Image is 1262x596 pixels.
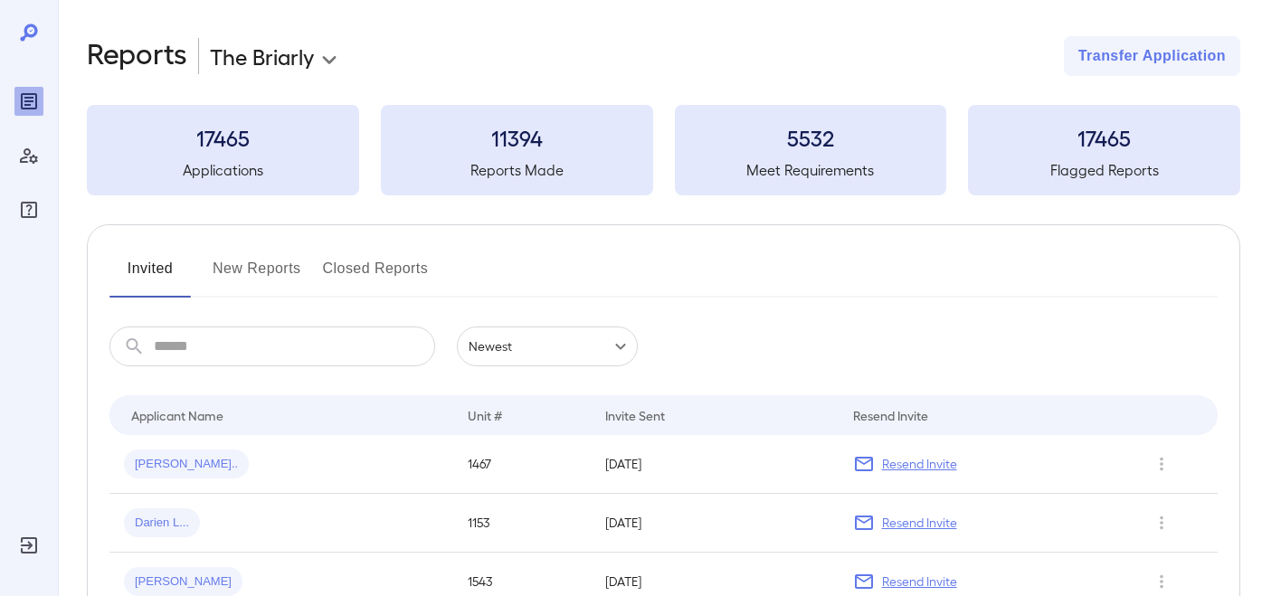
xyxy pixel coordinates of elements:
p: Resend Invite [882,455,957,473]
p: Resend Invite [882,572,957,591]
div: Applicant Name [131,404,223,426]
h3: 17465 [87,123,359,152]
div: Invite Sent [605,404,665,426]
h2: Reports [87,36,187,76]
button: Transfer Application [1064,36,1240,76]
summary: 17465Applications11394Reports Made5532Meet Requirements17465Flagged Reports [87,105,1240,195]
div: FAQ [14,195,43,224]
div: Reports [14,87,43,116]
span: Darien L... [124,515,200,532]
h5: Meet Requirements [675,159,947,181]
h3: 17465 [968,123,1240,152]
h5: Flagged Reports [968,159,1240,181]
div: Manage Users [14,141,43,170]
button: Invited [109,254,191,298]
div: Log Out [14,531,43,560]
div: Resend Invite [853,404,928,426]
td: [DATE] [591,494,839,553]
p: Resend Invite [882,514,957,532]
p: The Briarly [210,42,314,71]
h5: Applications [87,159,359,181]
div: Newest [457,326,638,366]
td: [DATE] [591,435,839,494]
button: Row Actions [1147,449,1176,478]
td: 1467 [453,435,591,494]
button: New Reports [213,254,301,298]
span: [PERSON_NAME].. [124,456,249,473]
button: Row Actions [1147,567,1176,596]
td: 1153 [453,494,591,553]
div: Unit # [468,404,502,426]
h5: Reports Made [381,159,653,181]
h3: 5532 [675,123,947,152]
h3: 11394 [381,123,653,152]
button: Row Actions [1147,508,1176,537]
button: Closed Reports [323,254,429,298]
span: [PERSON_NAME] [124,573,242,591]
